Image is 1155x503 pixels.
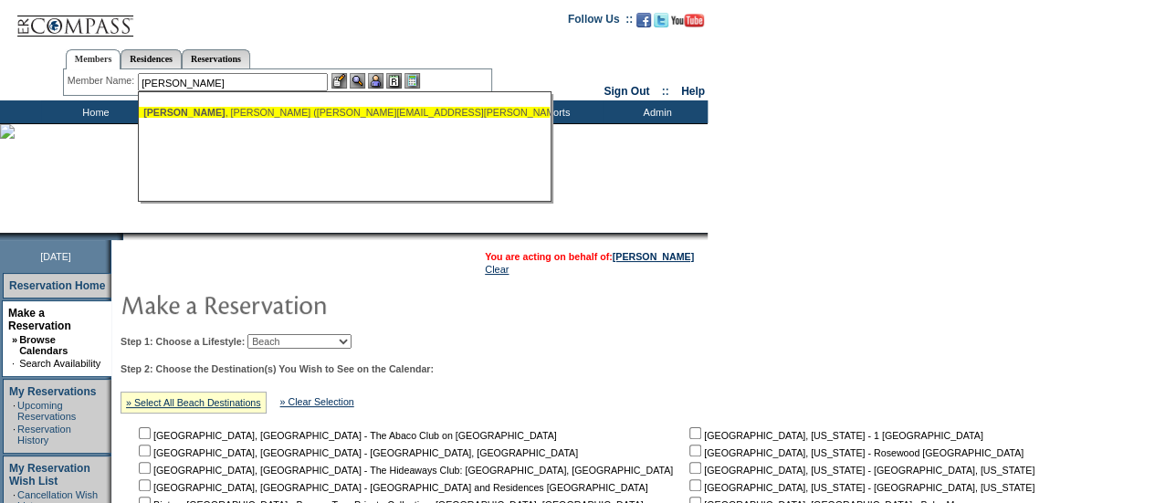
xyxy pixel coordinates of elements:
[143,107,225,118] span: [PERSON_NAME]
[686,430,983,441] nobr: [GEOGRAPHIC_DATA], [US_STATE] - 1 [GEOGRAPHIC_DATA]
[636,18,651,29] a: Become our fan on Facebook
[13,424,16,445] td: ·
[17,424,71,445] a: Reservation History
[686,465,1034,476] nobr: [GEOGRAPHIC_DATA], [US_STATE] - [GEOGRAPHIC_DATA], [US_STATE]
[12,334,17,345] b: »
[135,447,578,458] nobr: [GEOGRAPHIC_DATA], [GEOGRAPHIC_DATA] - [GEOGRAPHIC_DATA], [GEOGRAPHIC_DATA]
[681,85,705,98] a: Help
[66,49,121,69] a: Members
[368,73,383,89] img: Impersonate
[121,49,182,68] a: Residences
[135,465,673,476] nobr: [GEOGRAPHIC_DATA], [GEOGRAPHIC_DATA] - The Hideaways Club: [GEOGRAPHIC_DATA], [GEOGRAPHIC_DATA]
[121,363,434,374] b: Step 2: Choose the Destination(s) You Wish to See on the Calendar:
[121,286,486,322] img: pgTtlMakeReservation.gif
[19,334,68,356] a: Browse Calendars
[8,307,71,332] a: Make a Reservation
[117,233,123,240] img: promoShadowLeftCorner.gif
[9,279,105,292] a: Reservation Home
[671,14,704,27] img: Subscribe to our YouTube Channel
[126,397,261,408] a: » Select All Beach Destinations
[636,13,651,27] img: Become our fan on Facebook
[654,13,668,27] img: Follow us on Twitter
[182,49,250,68] a: Reservations
[13,400,16,422] td: ·
[40,251,71,262] span: [DATE]
[613,251,694,262] a: [PERSON_NAME]
[686,482,1034,493] nobr: [GEOGRAPHIC_DATA], [US_STATE] - [GEOGRAPHIC_DATA], [US_STATE]
[485,264,509,275] a: Clear
[386,73,402,89] img: Reservations
[280,396,354,407] a: » Clear Selection
[143,107,545,118] div: , [PERSON_NAME] ([PERSON_NAME][EMAIL_ADDRESS][PERSON_NAME][DOMAIN_NAME])
[654,18,668,29] a: Follow us on Twitter
[350,73,365,89] img: View
[9,385,96,398] a: My Reservations
[568,11,633,33] td: Follow Us ::
[121,336,245,347] b: Step 1: Choose a Lifestyle:
[135,430,557,441] nobr: [GEOGRAPHIC_DATA], [GEOGRAPHIC_DATA] - The Abaco Club on [GEOGRAPHIC_DATA]
[603,100,708,123] td: Admin
[485,251,694,262] span: You are acting on behalf of:
[331,73,347,89] img: b_edit.gif
[686,447,1024,458] nobr: [GEOGRAPHIC_DATA], [US_STATE] - Rosewood [GEOGRAPHIC_DATA]
[9,462,90,487] a: My Reservation Wish List
[123,233,125,240] img: blank.gif
[17,400,76,422] a: Upcoming Reservations
[404,73,420,89] img: b_calculator.gif
[41,100,146,123] td: Home
[604,85,649,98] a: Sign Out
[68,73,138,89] div: Member Name:
[19,358,100,369] a: Search Availability
[12,358,17,369] td: ·
[671,18,704,29] a: Subscribe to our YouTube Channel
[662,85,669,98] span: ::
[135,482,647,493] nobr: [GEOGRAPHIC_DATA], [GEOGRAPHIC_DATA] - [GEOGRAPHIC_DATA] and Residences [GEOGRAPHIC_DATA]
